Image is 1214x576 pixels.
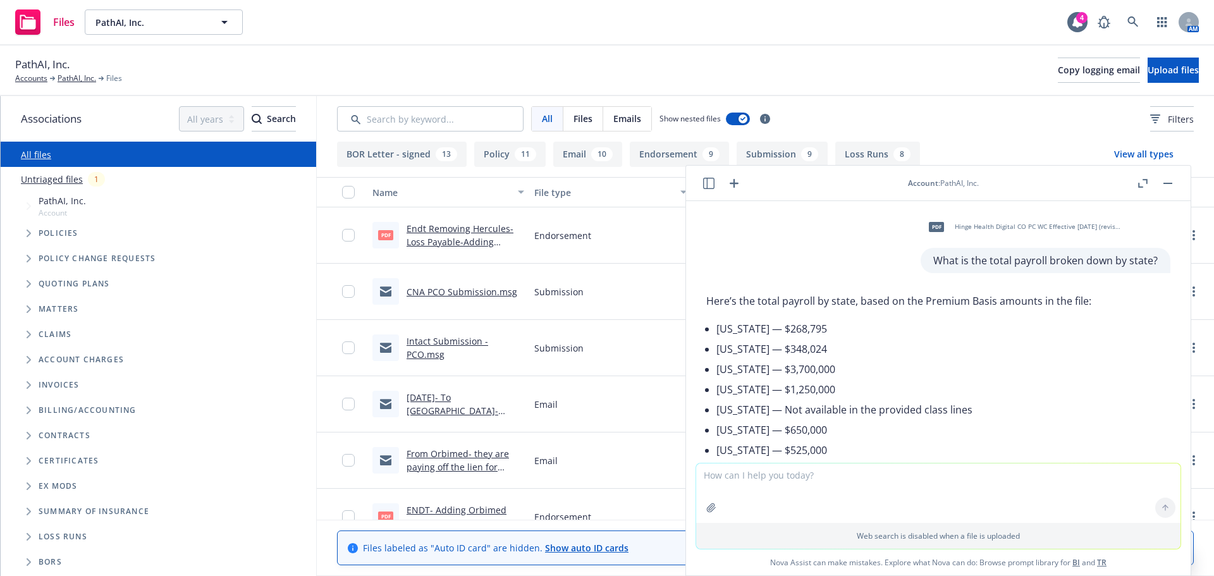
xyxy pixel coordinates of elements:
span: Copy logging email [1058,64,1140,76]
input: Toggle Row Selected [342,285,355,298]
p: Here’s the total payroll by state, based on the Premium Basis amounts in the file: [706,293,1170,309]
button: Submission [737,142,828,167]
span: Submission [534,285,584,298]
span: Email [534,398,558,411]
span: PathAI, Inc. [15,56,70,73]
span: Policies [39,230,78,237]
a: All files [21,149,51,161]
span: Account charges [39,356,124,364]
div: 9 [801,147,818,161]
a: PathAI, Inc. [58,73,96,84]
span: Associations [21,111,82,127]
span: Invoices [39,381,80,389]
span: Files [573,112,592,125]
button: Filters [1150,106,1194,132]
button: SearchSearch [252,106,296,132]
div: 9 [702,147,720,161]
li: [US_STATE] — Not available in the provided class lines [716,400,1170,420]
a: Report a Bug [1091,9,1117,35]
span: PathAI, Inc. [39,194,86,207]
svg: Search [252,114,262,124]
button: BOR Letter - signed [337,142,467,167]
li: [US_STATE] — $200,000 [716,460,1170,481]
button: Loss Runs [835,142,920,167]
span: Loss Runs [39,533,87,541]
a: Intact Submission - PCO.msg [407,335,488,360]
button: View all types [1094,142,1194,167]
span: All [542,112,553,125]
div: File type [534,186,672,199]
span: Filters [1150,113,1194,126]
div: Folder Tree Example [1,398,316,575]
span: Emails [613,112,641,125]
span: Files labeled as "Auto ID card" are hidden. [363,541,628,555]
a: Show auto ID cards [545,542,628,554]
a: CNA PCO Submission.msg [407,286,517,298]
span: Claims [39,331,71,338]
a: more [1186,453,1201,468]
div: pdfHinge Health Digital CO PC WC Effective [DATE] (revised 9.22).pdf [921,211,1123,243]
span: Show nested files [659,113,721,124]
p: Web search is disabled when a file is uploaded [704,530,1173,541]
a: Accounts [15,73,47,84]
li: [US_STATE] — $525,000 [716,440,1170,460]
a: From Orbimed- they are paying off the lien for Hercules-Remove from Lenders Loss Payable [407,448,509,499]
a: more [1186,228,1201,243]
li: [US_STATE] — $3,700,000 [716,359,1170,379]
a: Switch app [1150,9,1175,35]
li: [US_STATE] — $650,000 [716,420,1170,440]
a: BI [1072,557,1080,568]
input: Select all [342,186,355,199]
a: Untriaged files [21,173,83,186]
a: ENDT- Adding Orbimed Royalty Additional Insured.pdf [407,504,506,542]
span: Billing/Accounting [39,407,137,414]
span: Hinge Health Digital CO PC WC Effective [DATE] (revised 9.22).pdf [955,223,1120,231]
span: Summary of insurance [39,508,149,515]
span: Account [908,178,938,188]
button: File type [529,177,691,207]
span: pdf [378,512,393,521]
span: Account [39,207,86,218]
input: Toggle Row Selected [342,398,355,410]
div: 11 [515,147,536,161]
span: Contracts [39,432,90,439]
a: more [1186,340,1201,355]
input: Toggle Row Selected [342,229,355,242]
div: 10 [591,147,613,161]
span: Endorsement [534,510,591,524]
a: Endt Removing Hercules-Loss Payable-Adding Orbimed Royalty Loss Payable.pdf [407,223,513,274]
div: Search [252,107,296,131]
span: Submission [534,341,584,355]
span: Upload files [1148,64,1199,76]
p: What is the total payroll broken down by state? [933,253,1158,268]
div: : PathAI, Inc. [908,178,979,188]
div: 1 [88,172,105,187]
div: 8 [893,147,910,161]
div: Name [372,186,510,199]
span: Nova Assist can make mistakes. Explore what Nova can do: Browse prompt library for and [691,549,1186,575]
input: Toggle Row Selected [342,341,355,354]
a: more [1186,509,1201,524]
span: Certificates [39,457,99,465]
a: [DATE]- To [GEOGRAPHIC_DATA]- Request to Remove Hercules Cap as Loss Payee [407,391,523,443]
li: [US_STATE] — $1,250,000 [716,379,1170,400]
button: PathAI, Inc. [85,9,243,35]
a: more [1186,284,1201,299]
span: pdf [378,230,393,240]
button: Email [553,142,622,167]
input: Search by keyword... [337,106,524,132]
span: BORs [39,558,62,566]
button: Name [367,177,529,207]
span: Email [534,454,558,467]
span: Ex Mods [39,482,77,490]
span: Filters [1168,113,1194,126]
button: Policy [474,142,546,167]
div: 4 [1076,12,1088,23]
span: Endorsement [534,229,591,242]
span: Files [53,17,75,27]
div: 13 [436,147,457,161]
span: Quoting plans [39,280,110,288]
span: Files [106,73,122,84]
button: Copy logging email [1058,58,1140,83]
li: [US_STATE] — $268,795 [716,319,1170,339]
